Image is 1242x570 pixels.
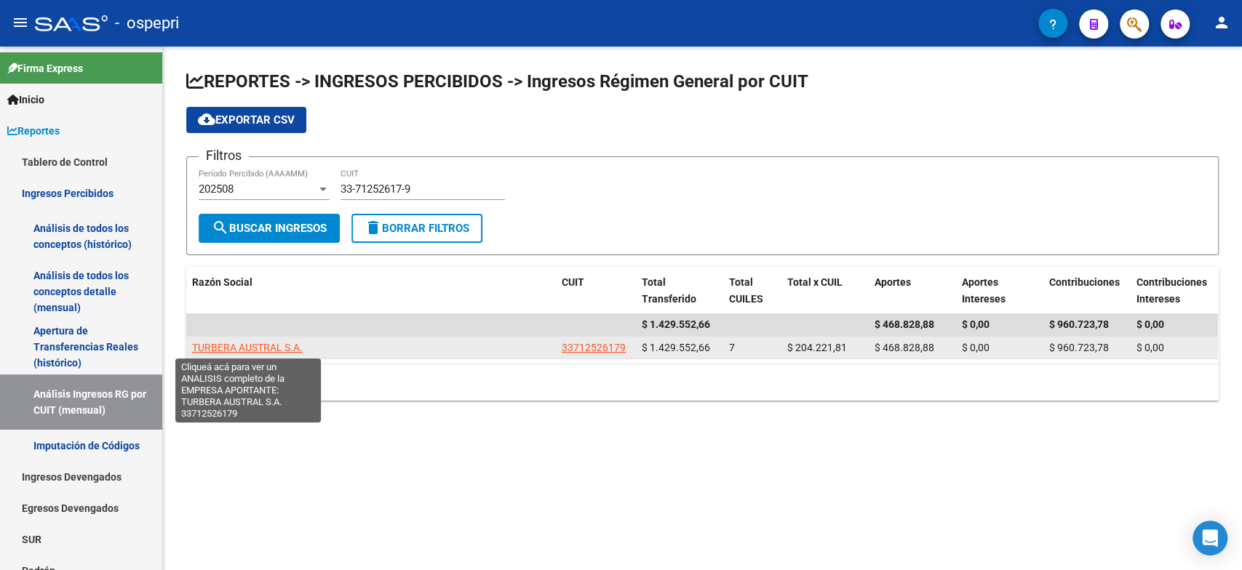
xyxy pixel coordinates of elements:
span: TURBERA AUSTRAL S.A. [192,342,303,353]
h3: Filtros [199,145,249,166]
span: Razón Social [192,276,252,288]
datatable-header-cell: Total x CUIL [781,267,869,315]
mat-icon: menu [12,14,29,31]
button: Exportar CSV [186,107,306,133]
span: $ 0,00 [962,342,990,353]
span: Reportes [7,123,60,139]
span: Aportes [875,276,911,288]
mat-icon: delete [365,219,382,236]
datatable-header-cell: Aportes [869,267,956,315]
span: $ 1.429.552,66 [642,318,710,330]
span: CUIT [562,276,584,288]
span: Total x CUIL [787,276,843,288]
span: $ 1.429.552,66 [642,342,710,353]
datatable-header-cell: Aportes Intereses [956,267,1043,315]
span: Inicio [7,92,44,108]
div: Open Intercom Messenger [1193,521,1227,555]
span: $ 960.723,78 [1049,342,1109,353]
span: Borrar Filtros [365,222,469,235]
span: $ 468.828,88 [875,318,934,330]
span: Contribuciones Intereses [1136,276,1207,305]
span: 7 [729,342,735,353]
span: Buscar Ingresos [212,222,327,235]
button: Borrar Filtros [351,214,482,243]
span: Firma Express [7,60,83,76]
datatable-header-cell: Total Transferido [636,267,723,315]
span: $ 0,00 [1136,318,1164,330]
span: $ 0,00 [1136,342,1164,353]
span: $ 960.723,78 [1049,318,1109,330]
span: $ 0,00 [962,318,990,330]
datatable-header-cell: CUIT [556,267,636,315]
span: Total CUILES [729,276,763,305]
datatable-header-cell: Razón Social [186,267,556,315]
span: $ 204.221,81 [787,342,847,353]
datatable-header-cell: Total CUILES [723,267,781,315]
span: Aportes Intereses [962,276,1006,305]
datatable-header-cell: Contribuciones Intereses [1131,267,1218,315]
span: $ 468.828,88 [875,342,934,353]
span: Contribuciones [1049,276,1120,288]
mat-icon: person [1213,14,1230,31]
mat-icon: cloud_download [198,111,215,128]
span: 202508 [199,182,234,196]
span: 33712526179 [562,342,626,353]
span: Exportar CSV [198,113,295,127]
span: Total Transferido [642,276,696,305]
span: REPORTES -> INGRESOS PERCIBIDOS -> Ingresos Régimen General por CUIT [186,71,808,92]
button: Buscar Ingresos [199,214,340,243]
span: - ospepri [115,7,179,39]
mat-icon: search [212,219,229,236]
datatable-header-cell: Contribuciones [1043,267,1131,315]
